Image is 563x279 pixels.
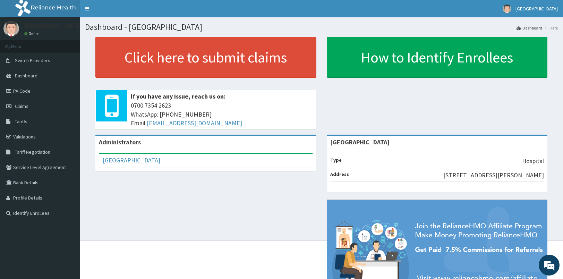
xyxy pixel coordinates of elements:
img: User Image [3,21,19,36]
b: Administrators [99,138,141,146]
p: Hospital [522,157,544,166]
img: User Image [503,5,511,13]
a: Online [24,31,41,36]
p: [STREET_ADDRESS][PERSON_NAME] [443,171,544,180]
b: Type [330,157,342,163]
li: Here [543,25,558,31]
span: Tariff Negotiation [15,149,50,155]
span: [GEOGRAPHIC_DATA] [515,6,558,12]
a: Dashboard [517,25,542,31]
h1: Dashboard - [GEOGRAPHIC_DATA] [85,23,558,32]
span: Tariffs [15,118,27,125]
b: If you have any issue, reach us on: [131,92,225,100]
strong: [GEOGRAPHIC_DATA] [330,138,390,146]
a: How to Identify Enrollees [327,37,548,78]
span: 0700 7354 2623 WhatsApp: [PHONE_NUMBER] Email: [131,101,313,128]
a: [GEOGRAPHIC_DATA] [103,156,160,164]
a: Click here to submit claims [95,37,316,78]
span: Switch Providers [15,57,50,64]
span: Dashboard [15,73,37,79]
a: [EMAIL_ADDRESS][DOMAIN_NAME] [147,119,242,127]
span: Claims [15,103,28,109]
p: [GEOGRAPHIC_DATA] [24,23,82,29]
b: Address [330,171,349,177]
